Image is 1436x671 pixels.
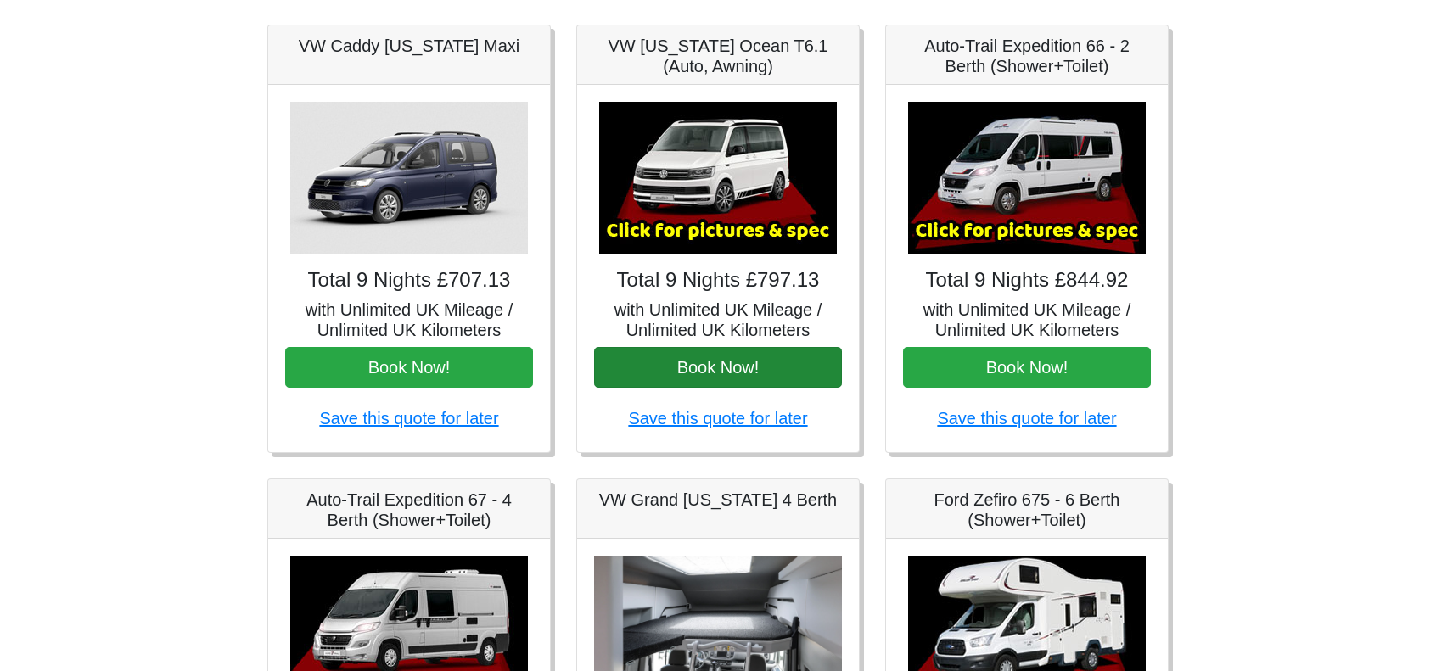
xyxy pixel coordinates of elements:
[903,36,1151,76] h5: Auto-Trail Expedition 66 - 2 Berth (Shower+Toilet)
[594,299,842,340] h5: with Unlimited UK Mileage / Unlimited UK Kilometers
[319,409,498,428] a: Save this quote for later
[285,347,533,388] button: Book Now!
[285,299,533,340] h5: with Unlimited UK Mileage / Unlimited UK Kilometers
[903,268,1151,293] h4: Total 9 Nights £844.92
[594,347,842,388] button: Book Now!
[903,299,1151,340] h5: with Unlimited UK Mileage / Unlimited UK Kilometers
[903,347,1151,388] button: Book Now!
[290,102,528,254] img: VW Caddy California Maxi
[285,268,533,293] h4: Total 9 Nights £707.13
[599,102,837,254] img: VW California Ocean T6.1 (Auto, Awning)
[285,36,533,56] h5: VW Caddy [US_STATE] Maxi
[285,489,533,530] h5: Auto-Trail Expedition 67 - 4 Berth (Shower+Toilet)
[594,36,842,76] h5: VW [US_STATE] Ocean T6.1 (Auto, Awning)
[903,489,1151,530] h5: Ford Zefiro 675 - 6 Berth (Shower+Toilet)
[908,102,1146,254] img: Auto-Trail Expedition 66 - 2 Berth (Shower+Toilet)
[937,409,1116,428] a: Save this quote for later
[594,268,842,293] h4: Total 9 Nights £797.13
[628,409,807,428] a: Save this quote for later
[594,489,842,510] h5: VW Grand [US_STATE] 4 Berth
